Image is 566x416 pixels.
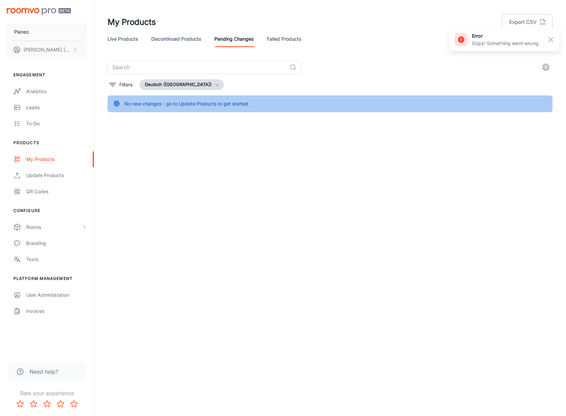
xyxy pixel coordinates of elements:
div: To-do [26,120,87,127]
button: Export CSV [502,14,553,30]
h6: error [472,32,540,40]
button: Planeo [7,23,87,41]
h1: My Products [108,16,156,28]
p: Oops! Something went wrong. [472,40,540,47]
div: No new changes - go to Update Products to get started [124,97,248,110]
button: filter [108,79,134,90]
p: Planeo [14,28,29,36]
div: Analytics [26,88,87,95]
p: Filters [119,81,132,88]
button: settings [539,60,553,74]
button: [PERSON_NAME] [PERSON_NAME] [7,41,87,58]
a: Failed Products [267,31,301,47]
img: Roomvo PRO Beta [7,8,71,15]
div: Leads [26,104,87,111]
a: Discontinued Products [151,31,201,47]
button: Deutsch ([GEOGRAPHIC_DATA]) [139,79,224,90]
a: Live Products [108,31,138,47]
p: [PERSON_NAME] [PERSON_NAME] [24,46,71,53]
a: Pending Changes [214,31,253,47]
input: Search [108,60,287,74]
